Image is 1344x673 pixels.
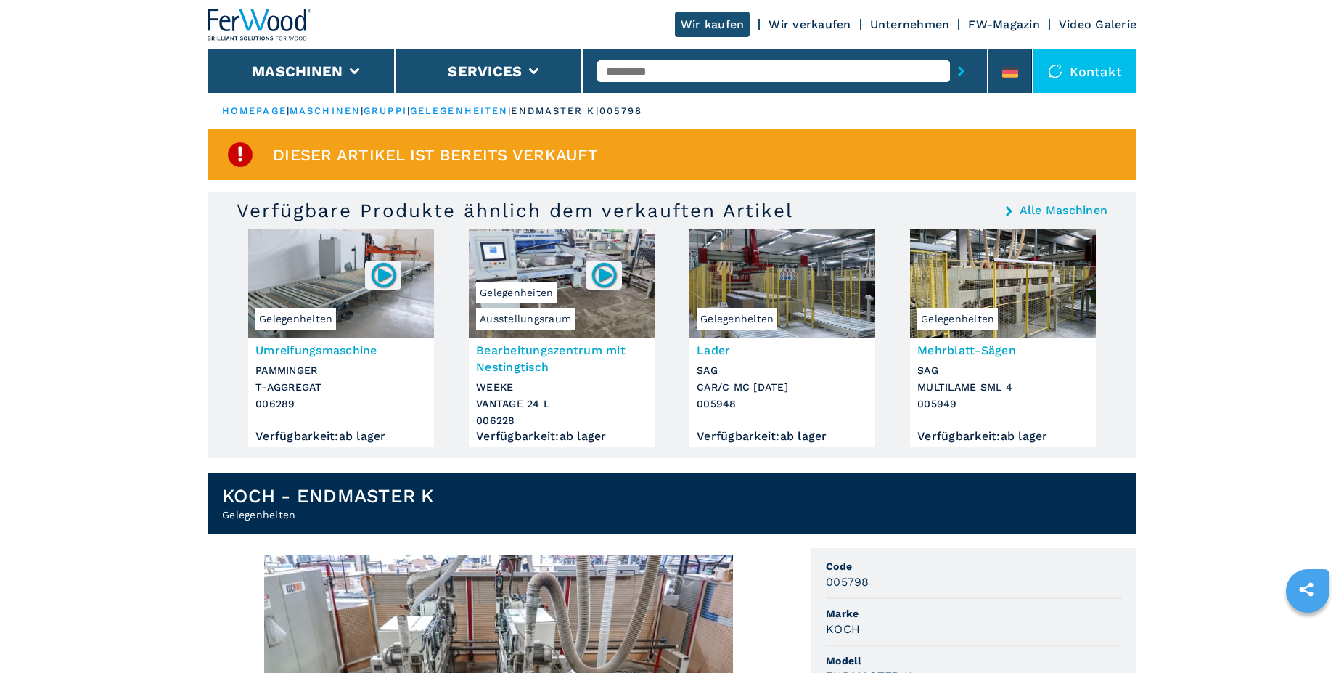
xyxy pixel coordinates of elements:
[1048,64,1062,78] img: Kontakt
[697,433,868,440] div: Verfügbarkeit : ab lager
[255,308,336,330] span: Gelegenheiten
[476,282,557,303] span: Gelegenheiten
[870,17,950,31] a: Unternehmen
[287,105,290,116] span: |
[1033,49,1136,93] div: Kontakt
[255,362,427,412] h3: PAMMINGER T-AGGREGAT 006289
[910,229,1096,447] a: Mehrblatt-Sägen SAG MULTILAME SML 4GelegenheitenMehrblatt-SägenSAGMULTILAME SML 4005949Verfügbark...
[826,653,1122,668] span: Modell
[469,229,655,338] img: Bearbeitungszentrum mit Nestingtisch WEEKE VANTAGE 24 L
[1288,571,1324,608] a: sharethis
[508,105,511,116] span: |
[910,229,1096,338] img: Mehrblatt-Sägen SAG MULTILAME SML 4
[689,229,875,338] img: Lader SAG CAR/C MC 2/12/44
[364,105,407,116] a: gruppi
[968,17,1040,31] a: FW-Magazin
[826,574,869,590] h3: 005798
[689,229,875,447] a: Lader SAG CAR/C MC 2/12/44GelegenheitenLaderSAGCAR/C MC [DATE]005948Verfügbarkeit:ab lager
[917,433,1089,440] div: Verfügbarkeit : ab lager
[917,308,998,330] span: Gelegenheiten
[222,507,434,522] h2: Gelegenheiten
[826,559,1122,574] span: Code
[476,342,647,375] h3: Bearbeitungszentrum mit Nestingtisch
[697,308,777,330] span: Gelegenheiten
[369,261,398,289] img: 006289
[599,105,643,118] p: 005798
[476,433,647,440] div: Verfügbarkeit : ab lager
[1020,205,1108,216] a: Alle Maschinen
[469,229,655,447] a: Bearbeitungszentrum mit Nestingtisch WEEKE VANTAGE 24 LAusstellungsraumGelegenheiten006228Bearbei...
[697,362,868,412] h3: SAG CAR/C MC [DATE] 005948
[226,140,255,169] img: SoldProduct
[407,105,410,116] span: |
[222,105,287,116] a: HOMEPAGE
[273,147,598,163] span: Dieser Artikel ist bereits verkauft
[950,54,972,88] button: submit-button
[826,621,860,637] h3: KOCH
[917,342,1089,359] h3: Mehrblatt-Sägen
[237,199,793,222] h3: Verfügbare Produkte ähnlich dem verkauften Artikel
[361,105,364,116] span: |
[511,105,599,118] p: endmaster k |
[248,229,434,338] img: Umreifungsmaschine PAMMINGER T-AGGREGAT
[590,261,618,289] img: 006228
[697,342,868,359] h3: Lader
[675,12,750,37] a: Wir kaufen
[252,62,343,80] button: Maschinen
[255,342,427,359] h3: Umreifungsmaschine
[476,379,647,429] h3: WEEKE VANTAGE 24 L 006228
[917,362,1089,412] h3: SAG MULTILAME SML 4 005949
[255,433,427,440] div: Verfügbarkeit : ab lager
[248,229,434,447] a: Umreifungsmaschine PAMMINGER T-AGGREGATGelegenheiten006289UmreifungsmaschinePAMMINGERT-AGGREGAT00...
[826,606,1122,621] span: Marke
[1059,17,1136,31] a: Video Galerie
[448,62,522,80] button: Services
[769,17,851,31] a: Wir verkaufen
[410,105,508,116] a: gelegenheiten
[208,9,312,41] img: Ferwood
[222,484,434,507] h1: KOCH - ENDMASTER K
[476,308,575,330] span: Ausstellungsraum
[290,105,361,116] a: maschinen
